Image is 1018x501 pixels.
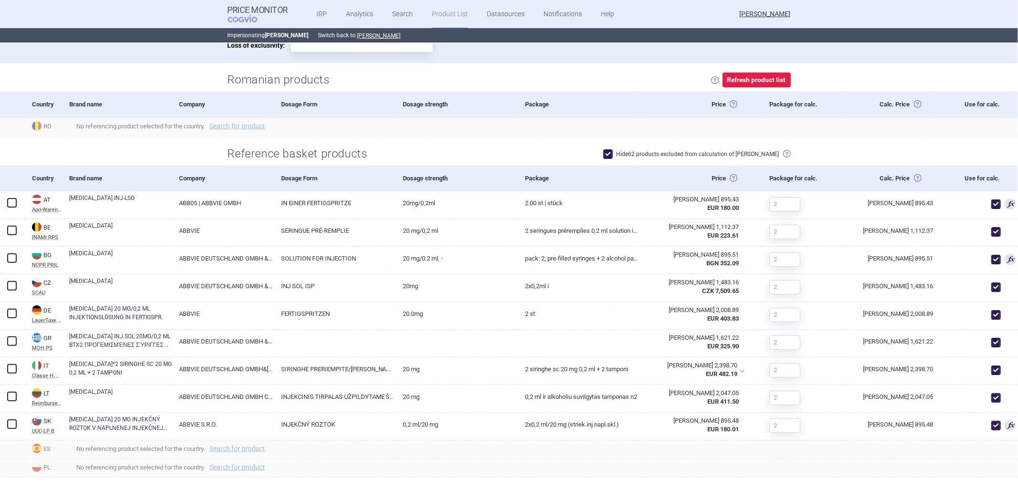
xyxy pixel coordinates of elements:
[769,391,800,405] input: 2
[769,197,800,211] input: 2
[769,335,800,350] input: 2
[396,247,518,270] a: 20 mg/0.2 ml, -
[396,274,518,298] a: 20MG
[228,15,271,22] span: COGVIO
[25,249,62,268] a: BGBGNCPR PRIL
[647,250,739,259] div: [PERSON_NAME] 895.51
[647,361,737,370] div: [PERSON_NAME] 2,398.70
[769,418,800,433] input: 2
[769,363,800,377] input: 2
[172,92,273,117] div: Company
[32,207,62,212] abbr: Apo-Warenv.I
[707,426,739,433] strong: EUR 180.01
[707,204,739,211] strong: EUR 180.00
[723,73,791,87] button: Refresh product list
[32,121,42,131] img: Romania
[707,315,739,322] strong: EUR 403.83
[844,302,934,325] a: [PERSON_NAME] 2,008.89
[396,219,518,242] a: 20 mg/0,2 mL
[25,304,62,323] a: DEDELauerTaxe CGM
[62,166,172,191] div: Brand name
[640,166,762,191] div: Price
[844,385,934,408] a: [PERSON_NAME] 2,047.05
[702,287,739,294] strong: CZK 7,509.65
[25,415,62,434] a: SKSKUUC-LP B
[769,308,800,322] input: 2
[32,250,62,261] div: BG
[69,360,172,377] a: [MEDICAL_DATA]*2 SIRINGHE SC 20 MG 0,2 ML + 2 TAMPONI
[32,250,42,260] img: Bulgaria
[518,413,640,436] a: 2x0,2 ml/20 mg (striek.inj.napl.skl.)
[32,462,42,472] img: Poland
[396,357,518,381] a: 20 MG
[647,334,739,351] abbr: Ex-Factory without VAT from source
[707,232,739,239] strong: EUR 223.61
[769,225,800,239] input: 2
[647,250,739,268] abbr: Ex-Factory without VAT from source
[274,413,396,436] a: INJEKČNÝ ROZTOK
[647,334,739,342] div: [PERSON_NAME] 1,621.22
[844,92,934,117] div: Calc. Price
[32,416,62,427] div: SK
[274,219,396,242] a: SERINGUE PRÉ-REMPLIE
[647,306,739,314] div: [PERSON_NAME] 2,008.89
[32,388,42,398] img: Lithuania
[518,247,640,270] a: Pack: 2, pre-filled syringes + 2 alcohol pads in a blister
[32,401,62,406] abbr: Reimbursed list
[274,302,396,325] a: FERTIGSPRITZEN
[32,222,42,232] img: Belgium
[69,304,172,322] a: [MEDICAL_DATA] 20 MG/0,2 ML INJEKTIONSLÖSUNG IN FERTIGSPR.
[274,247,396,270] a: SOLUTION FOR INJECTION
[228,5,288,15] strong: Price Monitor
[172,385,273,408] a: ABBVIE DEUTSCHLAND GMBH CO. KG
[518,302,640,325] a: 2 St
[172,413,273,436] a: ABBVIE S.R.O.
[640,92,762,117] div: Price
[69,387,172,405] a: [MEDICAL_DATA]
[172,330,273,353] a: ABBVIE DEUTSCHLAND GMBH & CO KG, [GEOGRAPHIC_DATA], [GEOGRAPHIC_DATA]
[32,361,42,370] img: Italy
[32,195,42,204] img: Austria
[25,332,62,351] a: GRGRMOH PS
[69,194,172,211] a: [MEDICAL_DATA] INJ-LSG
[844,219,934,242] a: [PERSON_NAME] 1,112.37
[32,388,62,399] div: LT
[25,360,62,378] a: ITITClasse H, AIFA
[647,361,737,378] abbr: Ex-Factory without VAT from source
[274,191,396,215] a: IN EINER FERTIGSPRITZE
[228,28,791,42] p: Impersonating Switch back to
[274,385,396,408] a: INJEKCINIS TIRPALAS UŽPILDYTAME ŠVIRKŠTE
[769,280,800,294] input: 2
[396,92,518,117] div: Dosage strength
[274,357,396,381] a: SIRINGHE PRERIEMPITE/[PERSON_NAME] + [PERSON_NAME]
[32,305,62,316] div: DE
[396,413,518,436] a: 0,2 ml/20 mg
[647,417,739,434] abbr: Ex-Factory without VAT from source
[69,461,1018,473] span: No referencing product selected for the country.
[647,278,739,287] div: [PERSON_NAME] 1,483.16
[25,221,62,240] a: BEBEINAMI RPS
[274,166,396,191] div: Dosage Form
[172,191,273,215] a: ABB05 | ABBVIE GMBH
[69,249,172,266] a: [MEDICAL_DATA]
[647,389,739,406] abbr: Ex-Factory without VAT from source
[647,389,739,397] div: [PERSON_NAME] 2,047.05
[172,247,273,270] a: ABBVIE DEUTSCHLAND GMBH & CO. KG, [GEOGRAPHIC_DATA]
[172,274,273,298] a: ABBVIE DEUTSCHLAND GMBH & [DOMAIN_NAME], [GEOGRAPHIC_DATA]
[25,166,62,191] div: Country
[32,333,42,343] img: Greece
[32,345,62,351] abbr: MOH PS
[706,260,739,267] strong: BGN 352.09
[32,235,62,240] abbr: INAMI RPS
[844,357,934,381] a: [PERSON_NAME] 2,398.70
[518,166,640,191] div: Package
[32,195,62,205] div: AT
[934,92,1005,117] div: Use for calc.
[640,357,751,385] div: [PERSON_NAME] 2,398.70EUR 482.19
[25,277,62,295] a: CZCZSCAU
[69,120,1018,132] span: No referencing product selected for the country.
[69,443,1018,454] span: No referencing product selected for the country.
[647,195,739,204] div: [PERSON_NAME] 895.43
[172,219,273,242] a: ABBVIE
[62,92,172,117] div: Brand name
